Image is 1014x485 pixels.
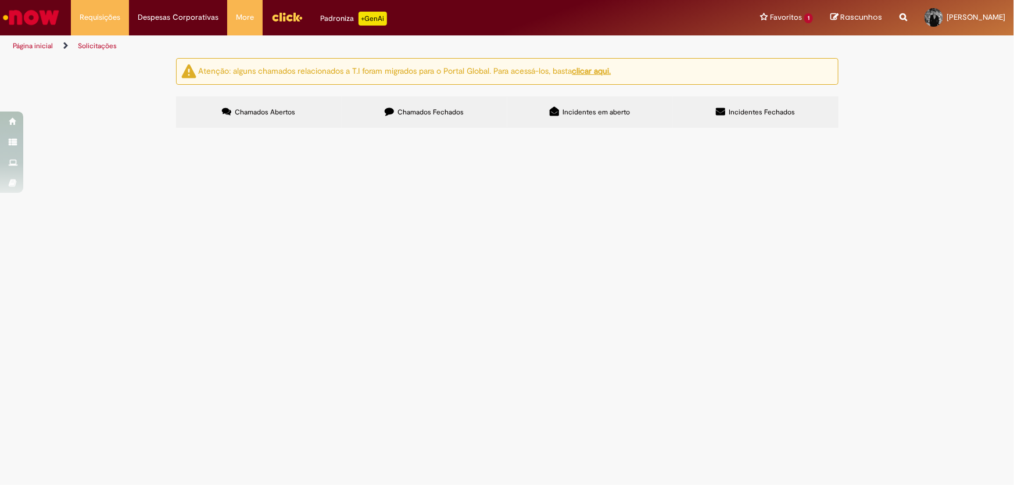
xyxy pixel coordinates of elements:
a: clicar aqui. [572,66,611,76]
span: Incidentes Fechados [729,107,795,117]
span: 1 [804,13,813,23]
span: Incidentes em aberto [562,107,630,117]
div: Padroniza [320,12,387,26]
a: Rascunhos [830,12,882,23]
span: Favoritos [770,12,802,23]
span: Despesas Corporativas [138,12,218,23]
img: ServiceNow [1,6,61,29]
a: Página inicial [13,41,53,51]
ng-bind-html: Atenção: alguns chamados relacionados a T.I foram migrados para o Portal Global. Para acessá-los,... [199,66,611,76]
img: click_logo_yellow_360x200.png [271,8,303,26]
span: Rascunhos [840,12,882,23]
a: Solicitações [78,41,117,51]
span: Chamados Fechados [397,107,464,117]
p: +GenAi [359,12,387,26]
ul: Trilhas de página [9,35,667,57]
span: Requisições [80,12,120,23]
span: [PERSON_NAME] [947,12,1005,22]
span: More [236,12,254,23]
span: Chamados Abertos [235,107,295,117]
